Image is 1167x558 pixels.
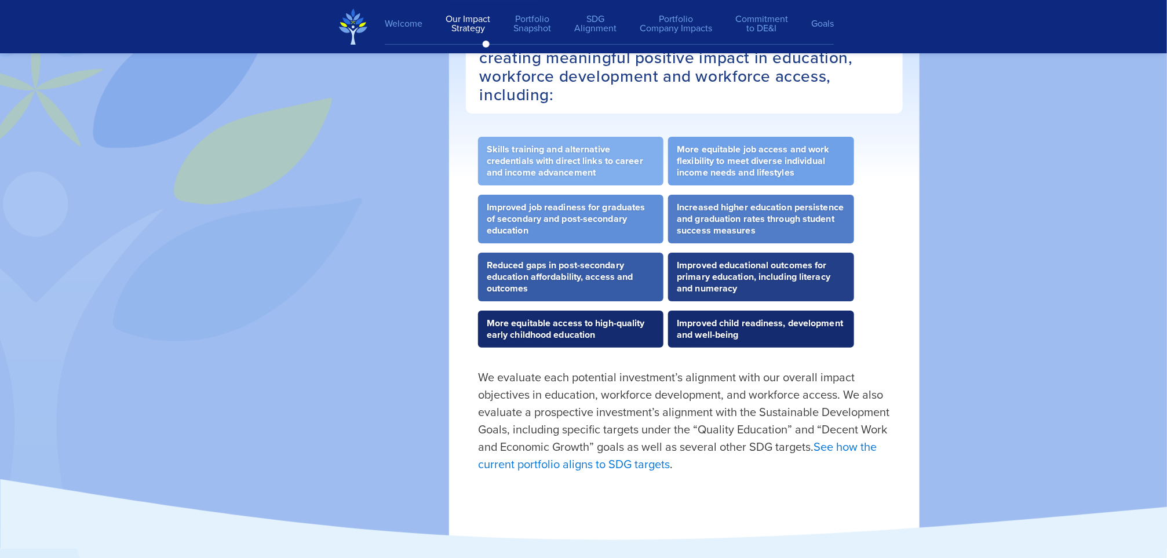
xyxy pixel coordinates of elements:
[502,9,563,39] a: PortfolioSnapshot
[800,13,834,34] a: Goals
[478,195,663,243] li: Improved job readiness for graduates of secondary and post-secondary education
[478,369,891,473] p: We evaluate each potential investment’s alignment with our overall impact objectives in education...
[478,137,663,185] li: Skills training and alternative credentials with direct links to career and income advancement
[668,253,854,301] li: Improved educational outcomes for primary education, including literacy and numeracy
[478,253,663,301] li: Reduced gaps in post-secondary education affordability, access and outcomes
[434,9,502,39] a: Our ImpactStrategy
[668,311,854,348] li: Improved child readiness, development and well-being
[385,13,434,34] a: Welcome
[668,137,854,185] li: More equitable job access and work flexibility to meet diverse individual income needs and lifest...
[724,9,800,39] a: Commitmentto DE&I
[478,438,877,473] a: See how the current portfolio aligns to SDG targets
[478,311,663,348] li: More equitable access to high-quality early childhood education
[668,195,854,243] li: Increased higher education persistence and graduation rates through student success measures
[628,9,724,39] a: PortfolioCompany Impacts
[563,9,628,39] a: SDGAlignment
